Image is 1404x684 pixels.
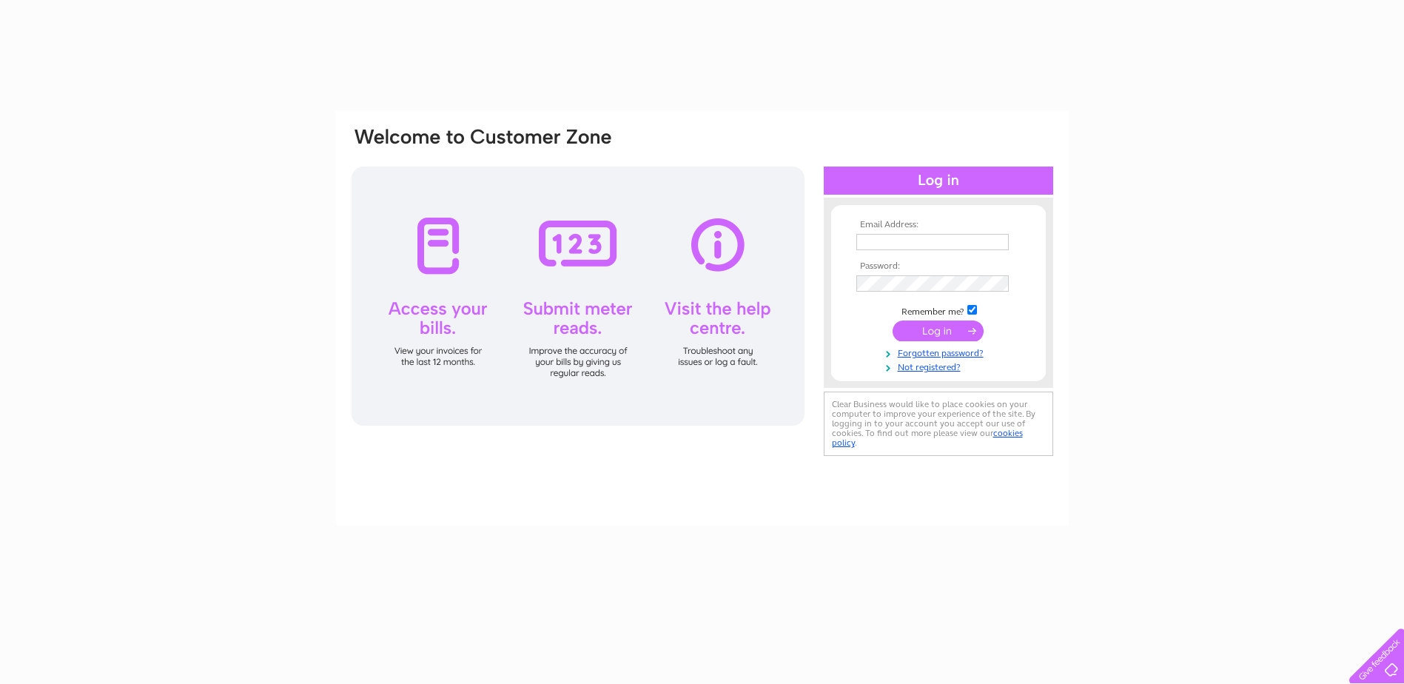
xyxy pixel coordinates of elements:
[824,392,1053,456] div: Clear Business would like to place cookies on your computer to improve your experience of the sit...
[893,321,984,341] input: Submit
[832,428,1023,448] a: cookies policy
[853,220,1024,230] th: Email Address:
[853,261,1024,272] th: Password:
[853,303,1024,318] td: Remember me?
[856,345,1024,359] a: Forgotten password?
[856,359,1024,373] a: Not registered?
